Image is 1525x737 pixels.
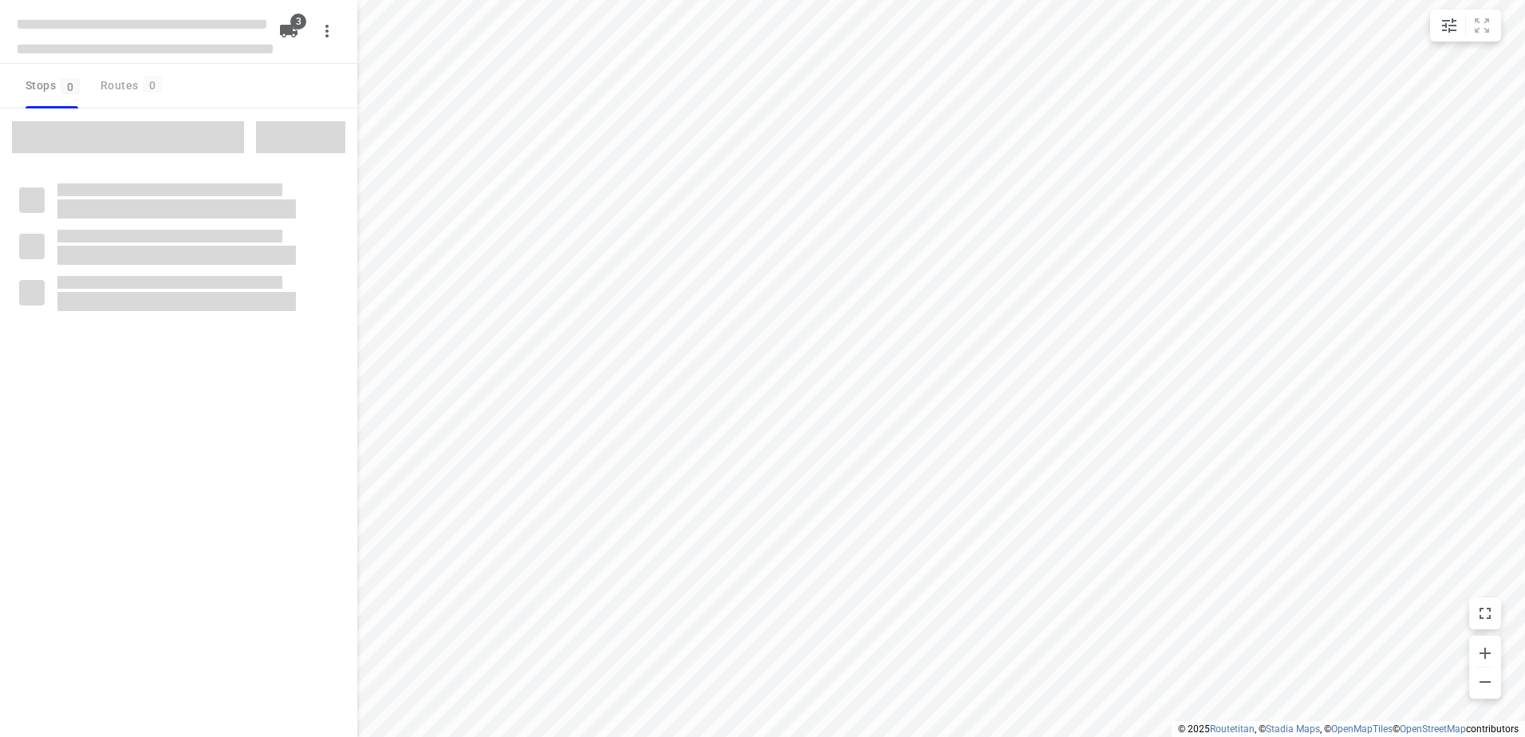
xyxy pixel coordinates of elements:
[1266,723,1320,735] a: Stadia Maps
[1331,723,1393,735] a: OpenMapTiles
[1210,723,1255,735] a: Routetitan
[1430,10,1501,41] div: small contained button group
[1400,723,1466,735] a: OpenStreetMap
[1178,723,1519,735] li: © 2025 , © , © © contributors
[1433,10,1465,41] button: Map settings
